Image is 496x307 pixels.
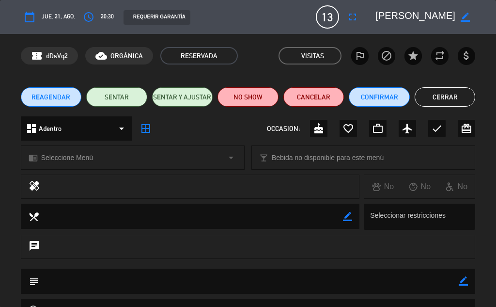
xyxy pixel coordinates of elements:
[372,123,384,134] i: work_outline
[401,180,438,193] div: No
[29,153,38,162] i: chrome_reader_mode
[381,50,392,62] i: block
[364,180,401,193] div: No
[21,87,82,107] button: REAGENDAR
[354,50,366,62] i: outlined_flag
[402,123,413,134] i: airplanemode_active
[225,152,237,163] i: arrow_drop_down
[140,123,152,134] i: border_all
[160,47,238,65] span: RESERVADA
[343,212,352,221] i: border_color
[31,92,70,102] span: REAGENDAR
[31,50,43,62] span: confirmation_number
[39,123,62,134] span: Adentro
[110,50,143,62] span: ORGÁNICA
[152,87,213,107] button: SENTAR Y AJUSTAR
[461,13,470,22] i: border_color
[21,8,38,26] button: calendar_today
[116,123,127,134] i: arrow_drop_down
[124,10,190,25] div: REQUERIR GARANTÍA
[459,276,468,286] i: border_color
[438,180,475,193] div: No
[301,50,324,62] em: Visitas
[407,50,419,62] i: star
[80,8,97,26] button: access_time
[101,12,114,22] span: 20:30
[41,152,93,163] span: Seleccione Menú
[283,87,344,107] button: Cancelar
[24,11,35,23] i: calendar_today
[42,12,75,22] span: jue. 21, ago.
[267,123,300,134] span: OCCASION:
[272,152,384,163] span: Bebida no disponible para este menú
[415,87,476,107] button: Cerrar
[431,123,443,134] i: check
[349,87,410,107] button: Confirmar
[344,8,361,26] button: fullscreen
[434,50,446,62] i: repeat
[86,87,147,107] button: SENTAR
[342,123,354,134] i: favorite_border
[28,276,39,287] i: subject
[313,123,325,134] i: cake
[29,240,40,254] i: chat
[259,153,268,162] i: local_bar
[316,5,339,29] span: 13
[46,50,68,62] span: dDsVq2
[83,11,94,23] i: access_time
[461,123,472,134] i: card_giftcard
[29,180,40,194] i: healing
[217,87,279,107] button: NO SHOW
[26,123,37,134] i: dashboard
[28,211,39,222] i: local_dining
[461,50,472,62] i: attach_money
[347,11,358,23] i: fullscreen
[95,50,107,62] i: cloud_done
